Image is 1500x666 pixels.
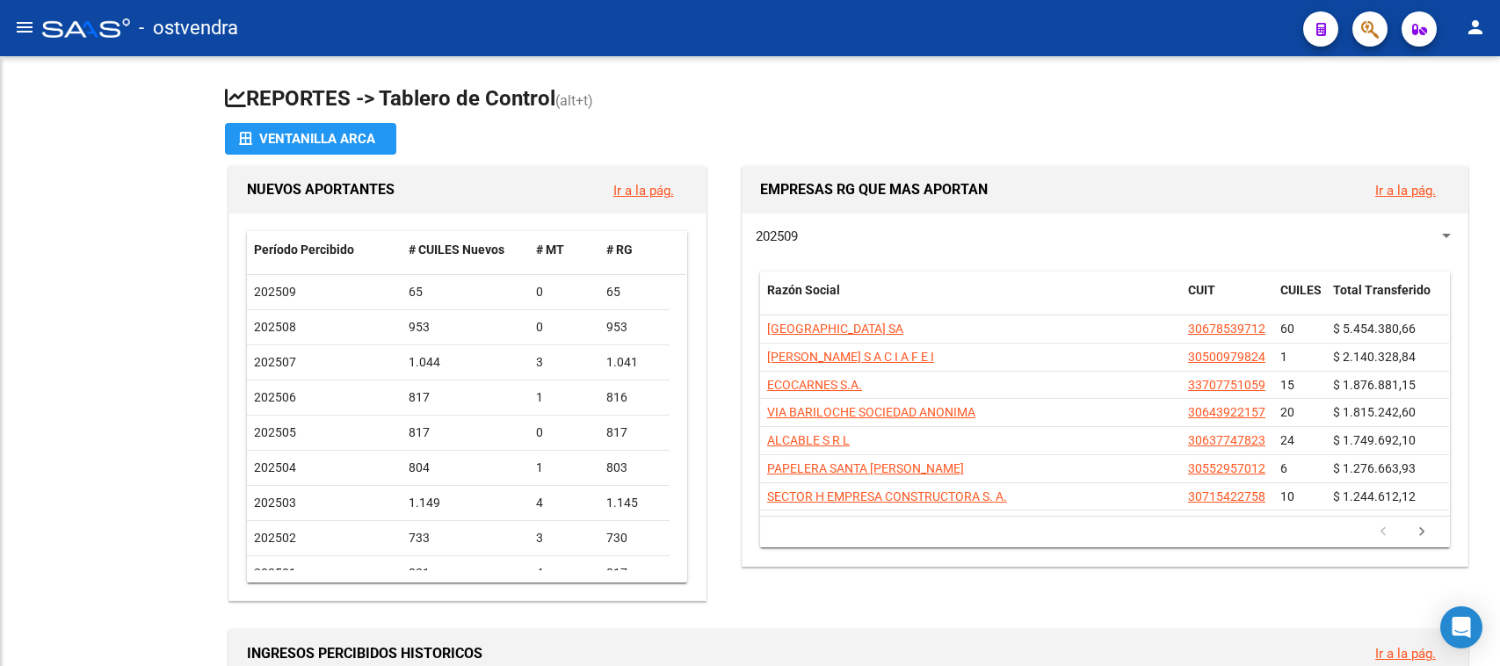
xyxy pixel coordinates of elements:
span: 24 [1280,433,1294,447]
span: [PERSON_NAME] S A C I A F E I [767,350,934,364]
span: [GEOGRAPHIC_DATA] SA [767,322,903,336]
div: 1.145 [606,493,663,513]
a: Ir a la pág. [1375,183,1436,199]
span: $ 1.749.692,10 [1333,433,1416,447]
span: VIA BARILOCHE SOCIEDAD ANONIMA [767,405,975,419]
span: # RG [606,243,633,257]
span: EMPRESAS RG QUE MAS APORTAN [760,181,988,198]
div: 953 [606,317,663,337]
span: Razón Social [767,283,840,297]
div: 4 [536,493,592,513]
div: 1 [536,387,592,408]
div: 65 [606,282,663,302]
span: CUIT [1188,283,1215,297]
span: SECTOR H EMPRESA CONSTRUCTORA S. A. [767,489,1007,503]
datatable-header-cell: # RG [599,231,670,269]
datatable-header-cell: Período Percibido [247,231,402,269]
div: 4 [536,563,592,583]
span: $ 1.244.612,12 [1333,489,1416,503]
div: 65 [409,282,523,302]
div: 817 [606,563,663,583]
span: (alt+t) [555,92,593,109]
span: 15 [1280,378,1294,392]
span: 60 [1280,322,1294,336]
div: 817 [409,387,523,408]
span: ECOCARNES S.A. [767,378,862,392]
div: 1.044 [409,352,523,373]
span: CUILES [1280,283,1322,297]
div: 1.149 [409,493,523,513]
span: $ 5.454.380,66 [1333,322,1416,336]
span: 202501 [254,566,296,580]
span: 30678539712 [1188,322,1265,336]
div: 0 [536,282,592,302]
span: # MT [536,243,564,257]
span: 202503 [254,496,296,510]
span: 20 [1280,405,1294,419]
a: Ir a la pág. [1375,646,1436,662]
div: 1.041 [606,352,663,373]
div: 817 [606,423,663,443]
span: $ 1.815.242,60 [1333,405,1416,419]
datatable-header-cell: # CUILES Nuevos [402,231,530,269]
span: 202509 [756,228,798,244]
span: - ostvendra [139,9,238,47]
div: 821 [409,563,523,583]
span: 30552957012 [1188,461,1265,475]
button: Ventanilla ARCA [225,123,396,155]
div: 3 [536,352,592,373]
span: 202505 [254,425,296,439]
span: 30643922157 [1188,405,1265,419]
div: 0 [536,317,592,337]
span: 30500979824 [1188,350,1265,364]
span: # CUILES Nuevos [409,243,504,257]
span: 33707751059 [1188,378,1265,392]
div: 803 [606,458,663,478]
datatable-header-cell: CUIT [1181,271,1273,329]
mat-icon: menu [14,17,35,38]
mat-icon: person [1465,17,1486,38]
div: 733 [409,528,523,548]
span: $ 2.140.328,84 [1333,350,1416,364]
span: $ 1.276.663,93 [1333,461,1416,475]
span: 202509 [254,285,296,299]
span: 202504 [254,460,296,474]
div: 816 [606,387,663,408]
span: 202508 [254,320,296,334]
span: INGRESOS PERCIBIDOS HISTORICOS [247,645,482,662]
span: 202506 [254,390,296,404]
div: Open Intercom Messenger [1440,606,1482,648]
button: Ir a la pág. [1361,174,1450,206]
div: 953 [409,317,523,337]
span: 1 [1280,350,1287,364]
span: 10 [1280,489,1294,503]
div: 1 [536,458,592,478]
div: 0 [536,423,592,443]
a: Ir a la pág. [613,183,674,199]
div: 804 [409,458,523,478]
span: 6 [1280,461,1287,475]
button: Ir a la pág. [599,174,688,206]
span: 30715422758 [1188,489,1265,503]
span: 202502 [254,531,296,545]
a: go to previous page [1366,523,1400,542]
span: NUEVOS APORTANTES [247,181,395,198]
datatable-header-cell: # MT [529,231,599,269]
span: 30637747823 [1188,433,1265,447]
div: 817 [409,423,523,443]
div: Ventanilla ARCA [239,123,382,155]
h1: REPORTES -> Tablero de Control [225,84,1472,115]
datatable-header-cell: Total Transferido [1326,271,1449,329]
span: PAPELERA SANTA [PERSON_NAME] [767,461,964,475]
datatable-header-cell: Razón Social [760,271,1181,329]
div: 730 [606,528,663,548]
a: go to next page [1405,523,1438,542]
span: ALCABLE S R L [767,433,850,447]
span: 202507 [254,355,296,369]
datatable-header-cell: CUILES [1273,271,1326,329]
span: $ 1.876.881,15 [1333,378,1416,392]
div: 3 [536,528,592,548]
span: Período Percibido [254,243,354,257]
span: Total Transferido [1333,283,1431,297]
